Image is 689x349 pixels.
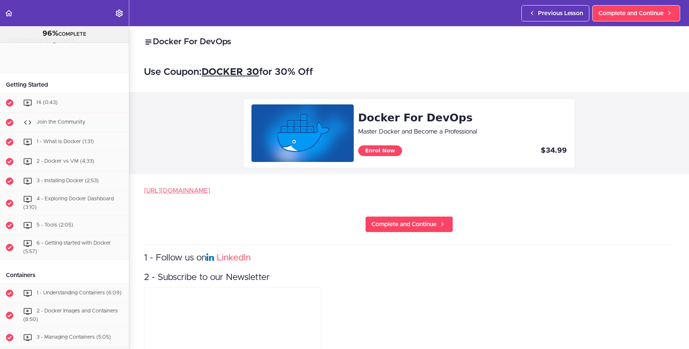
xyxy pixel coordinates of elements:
[37,139,94,144] span: 1 - What is Docker (1:31)
[37,222,73,228] span: 5 - Tools (2:05)
[37,291,121,296] span: 1 - Understanding Containers (6:09)
[365,216,453,232] a: Complete and Continue
[9,29,120,39] div: COMPLETE
[23,309,118,322] span: 2 - Docker Images and Containers (8:50)
[37,335,111,340] span: 3 - Managing Containers (5:05)
[144,67,674,77] h2: Use Coupon: for 30% Off
[599,9,664,18] span: Complete and Continue
[217,253,251,262] a: LinkedIn
[115,9,124,18] svg: Settings Menu
[358,145,402,156] a: Enrol Now
[37,120,85,125] span: Join the Community
[23,196,114,210] span: 4 - Exploring Docker Dashboard (3:10)
[37,100,58,105] span: Hi (0:43)
[37,159,94,164] span: 2 - Docker vs VM (4:33)
[4,9,13,18] svg: Back to course curriculum
[521,5,589,21] a: Previous Lesson
[358,126,567,137] p: Master Docker and Become a Professional
[144,272,674,284] h3: 2 - Subscribe to our Newsletter
[23,241,111,254] span: 6 - Getting started with Docker (5:57)
[371,220,436,229] span: Complete and Continue
[358,110,567,126] h1: Docker For DevOps
[144,252,674,264] h3: 1 - Follow us on
[144,187,210,194] a: [URL][DOMAIN_NAME]
[251,104,354,162] img: Product
[592,5,680,21] a: Complete and Continue
[462,145,567,156] div: $34.99
[202,67,259,77] u: DOCKER_30
[37,178,99,183] span: 3 - Installing Docker (2:53)
[144,36,674,48] h2: Docker For DevOps
[538,9,583,18] span: Previous Lesson
[42,30,58,37] span: 96%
